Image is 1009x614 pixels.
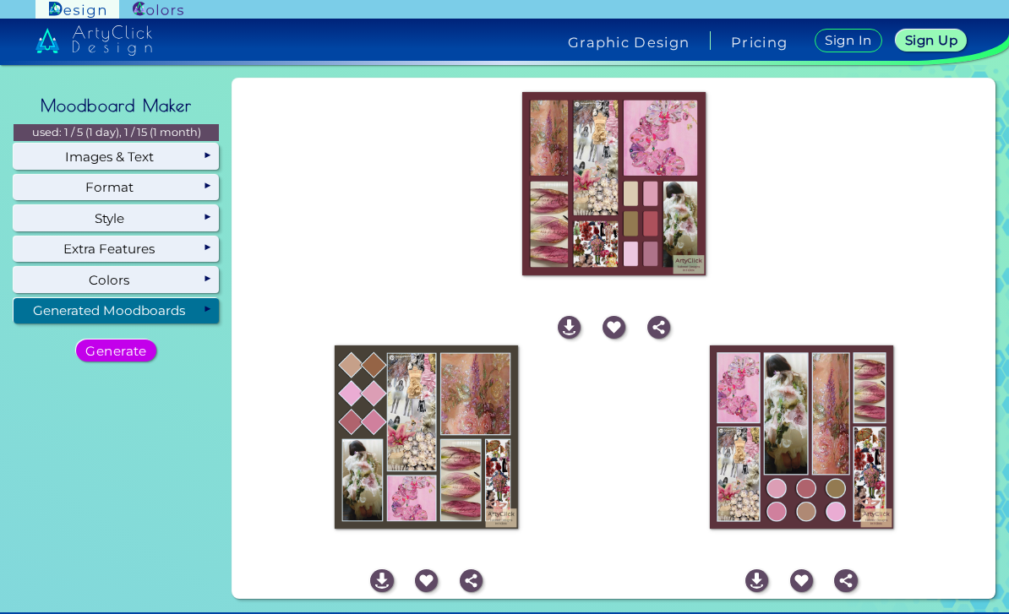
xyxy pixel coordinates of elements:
div: Extra Features [14,236,219,262]
h5: Sign Up [908,35,955,46]
a: Pricing [731,35,788,49]
div: Generated Moodboards [14,298,219,323]
div: Images & Text [14,144,219,169]
img: icon_favourite_white.svg [415,569,438,592]
div: Format [14,175,219,200]
h5: Sign In [827,35,870,46]
p: used: 1 / 5 (1 day), 1 / 15 (1 month) [14,124,219,141]
img: icon_download_white.svg [745,569,768,592]
h5: Generate [89,345,144,356]
div: Colors [14,267,219,292]
img: icon_download_white.svg [370,569,393,592]
img: icon_share_white.svg [834,569,857,592]
img: icon_favourite_white.svg [790,569,813,592]
img: artyclick_design_logo_white_combined_path.svg [35,25,152,56]
img: icon_share_white.svg [647,316,670,339]
a: Sign In [818,30,879,52]
img: icon_share_white.svg [460,569,483,592]
div: Style [14,205,219,231]
a: Sign Up [899,30,963,51]
img: ArtyClick Colors logo [133,2,183,18]
img: icon_favourite_white.svg [603,316,625,339]
h2: Moodboard Maker [32,87,201,124]
h4: Graphic Design [568,35,690,49]
img: icon_download_white.svg [558,316,581,339]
